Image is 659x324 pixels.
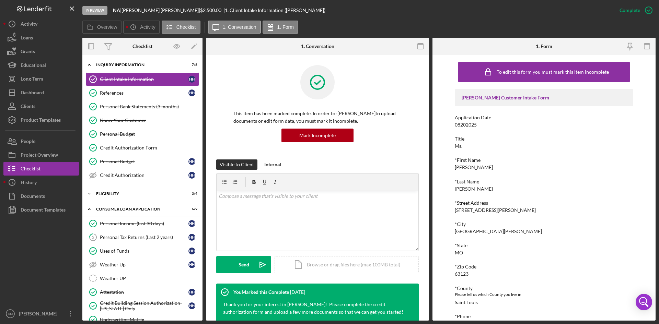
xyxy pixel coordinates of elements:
button: Internal [261,159,285,170]
button: Overview [82,21,122,34]
div: Please tell us which County you live in [455,291,633,298]
div: You Marked this Complete [233,289,289,295]
label: 1. Conversation [223,24,256,30]
div: H H [188,261,195,268]
div: Saint Louis [455,300,478,305]
div: Dashboard [21,86,44,101]
div: Personal Budget [100,159,188,164]
div: [PERSON_NAME] [455,186,493,192]
a: Weather UP [86,272,199,285]
div: Client Intake Information [100,76,188,82]
a: Personal Income (last 30 days)HH [86,217,199,230]
div: H H [188,220,195,227]
a: Credit AuthorizationHH [86,168,199,182]
div: *Phone [455,314,633,319]
a: Know Your Customer [86,113,199,127]
div: Ms. [455,143,462,149]
div: Attestation [100,289,188,295]
div: Checklist [132,44,152,49]
div: Educational [21,58,46,74]
p: Thank you for your interest in [PERSON_NAME]! Please complete the credit authorization form and u... [223,301,405,316]
a: Credit Building Session Authorization- [US_STATE] OnlyHH [86,299,199,313]
div: History [21,176,37,191]
div: H H [188,248,195,254]
div: References [100,90,188,96]
div: 08202025 [455,122,477,128]
label: 1. Form [277,24,294,30]
label: Checklist [176,24,196,30]
div: Title [455,136,633,142]
a: AttestationHH [86,285,199,299]
div: Mark Incomplete [299,129,336,142]
div: 7 / 8 [185,63,197,67]
div: [PERSON_NAME] Customer Intake Form [462,95,626,100]
div: 63123 [455,271,469,277]
button: Document Templates [3,203,79,217]
div: Application Date [455,115,633,120]
button: KM[PERSON_NAME] [3,307,79,321]
button: Visible to Client [216,159,257,170]
div: Credit Authorization Form [100,145,199,151]
div: *Street Address [455,200,633,206]
a: Uses of FundsHH [86,244,199,258]
button: People [3,134,79,148]
a: ReferencesHH [86,86,199,100]
div: H H [188,76,195,83]
button: Complete [613,3,656,17]
time: 2025-08-22 23:39 [290,289,305,295]
div: MO [455,250,463,255]
div: Documents [21,189,45,205]
div: Inquiry Information [96,63,180,67]
a: Documents [3,189,79,203]
a: Personal BudgetHH [86,155,199,168]
p: This item has been marked complete. In order for [PERSON_NAME] to upload documents or edit form d... [233,110,402,125]
div: $2,500.00 [200,8,223,13]
div: 6 / 9 [185,207,197,211]
a: Personal Budget [86,127,199,141]
div: Visible to Client [220,159,254,170]
div: [PERSON_NAME] [PERSON_NAME] | [122,8,200,13]
a: Long-Term [3,72,79,86]
button: 1. Form [263,21,298,34]
button: Project Overview [3,148,79,162]
div: Complete [620,3,640,17]
div: H H [188,158,195,165]
button: Grants [3,45,79,58]
div: To edit this form you must mark this item incomplete [497,69,609,75]
button: Product Templates [3,113,79,127]
div: Weather UP [100,276,199,281]
div: Document Templates [21,203,66,218]
div: Long-Term [21,72,43,87]
div: H H [188,289,195,296]
div: Credit Authorization [100,172,188,178]
div: Product Templates [21,113,61,129]
div: | [113,8,122,13]
div: Send [239,256,249,273]
div: H H [188,302,195,309]
button: Educational [3,58,79,72]
label: Overview [97,24,117,30]
button: Clients [3,99,79,113]
div: Know Your Customer [100,118,199,123]
div: Checklist [21,162,41,177]
div: [STREET_ADDRESS][PERSON_NAME] [455,207,536,213]
div: 3 / 4 [185,192,197,196]
div: Personal Income (last 30 days) [100,221,188,226]
div: Open Intercom Messenger [636,294,652,310]
button: History [3,176,79,189]
div: People [21,134,35,150]
a: Client Intake InformationHH [86,72,199,86]
div: Grants [21,45,35,60]
div: 1. Conversation [301,44,334,49]
text: KM [8,312,13,316]
div: Personal Tax Returns (Last 2 years) [100,235,188,240]
button: Loans [3,31,79,45]
div: H H [188,89,195,96]
div: Uses of Funds [100,248,188,254]
button: Checklist [3,162,79,176]
a: Credit Authorization Form [86,141,199,155]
